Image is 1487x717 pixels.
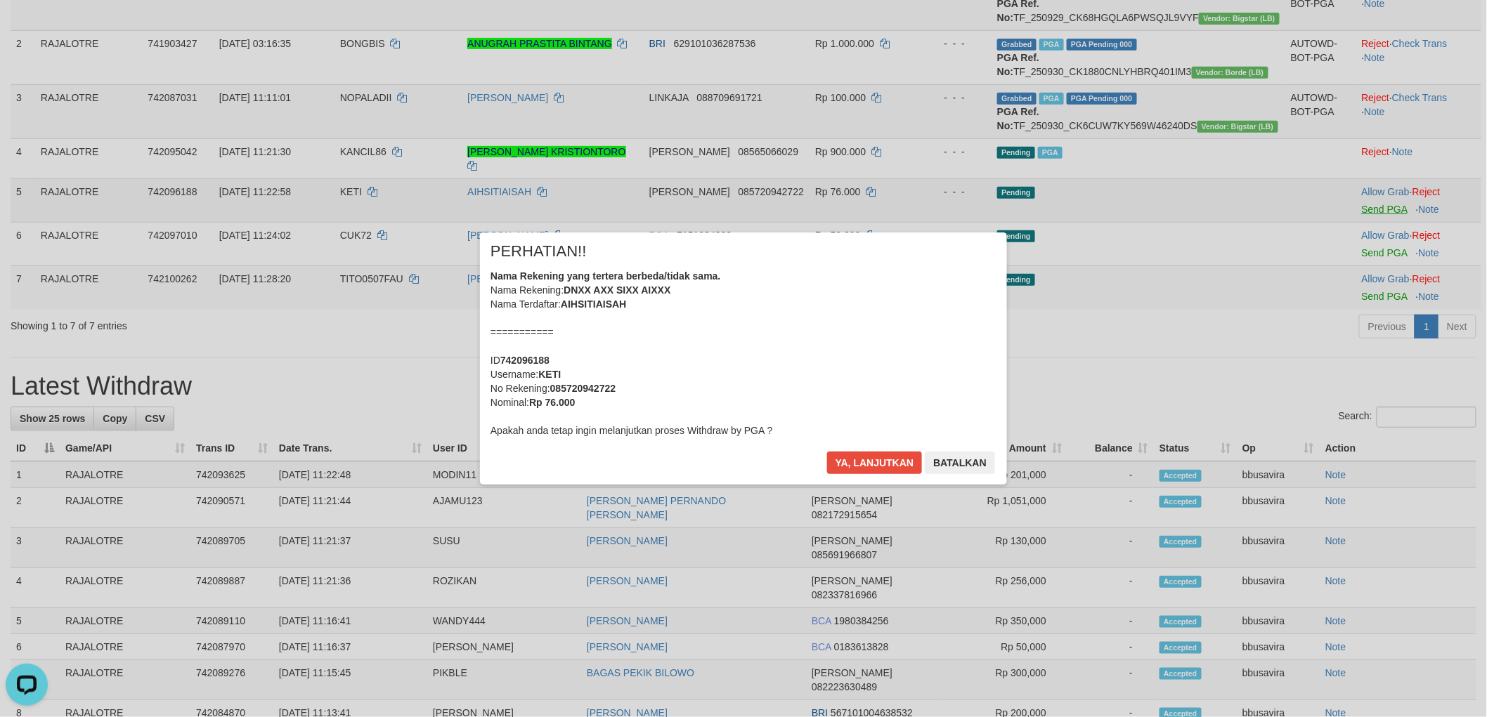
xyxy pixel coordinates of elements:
[491,244,587,258] span: PERHATIAN!!
[550,383,616,394] b: 085720942722
[827,452,923,474] button: Ya, lanjutkan
[500,355,550,366] b: 742096188
[561,298,626,310] b: AIHSITIAISAH
[538,369,561,380] b: KETI
[491,269,996,438] div: Nama Rekening: Nama Terdaftar: =========== ID Username: No Rekening: Nominal: Apakah anda tetap i...
[529,397,575,408] b: Rp 76.000
[6,6,48,48] button: Open LiveChat chat widget
[564,284,670,296] b: DNXX AXX SIXX AIXXX
[491,270,721,282] b: Nama Rekening yang tertera berbeda/tidak sama.
[925,452,995,474] button: Batalkan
